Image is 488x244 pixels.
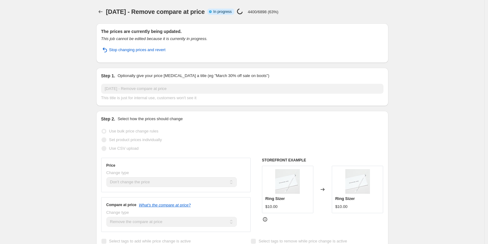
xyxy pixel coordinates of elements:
h3: Compare at price [106,202,137,207]
h2: The prices are currently being updated. [101,28,383,35]
span: This title is just for internal use, customers won't see it [101,96,196,100]
span: [DATE] - Remove compare at price [106,8,205,15]
div: $10.00 [335,204,347,210]
i: This job cannot be edited because it is currently in progress. [101,36,208,41]
span: In progress [213,9,232,14]
span: Use CSV upload [109,146,139,151]
h3: Price [106,163,115,168]
span: Ring Sizer [335,196,355,201]
img: Ring_20sizer_80x.jpg [275,169,300,194]
button: What's the compare at price? [139,203,191,207]
h2: Step 2. [101,116,115,122]
img: Ring_20sizer_80x.jpg [345,169,370,194]
button: Price change jobs [96,7,105,16]
p: Optionally give your price [MEDICAL_DATA] a title (eg "March 30% off sale on boots") [117,73,269,79]
span: Change type [106,210,129,215]
h2: Step 1. [101,73,115,79]
p: 4400/6898 (63%) [248,10,279,14]
p: Select how the prices should change [117,116,183,122]
span: Select tags to remove while price change is active [259,239,347,243]
button: Stop changing prices and revert [97,45,169,55]
h6: STOREFRONT EXAMPLE [262,158,383,163]
span: Use bulk price change rules [109,129,158,133]
span: Select tags to add while price change is active [109,239,191,243]
div: $10.00 [265,204,278,210]
span: Set product prices individually [109,137,162,142]
span: Change type [106,170,129,175]
span: Stop changing prices and revert [109,47,166,53]
span: Ring Sizer [265,196,285,201]
input: 30% off holiday sale [101,84,383,94]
